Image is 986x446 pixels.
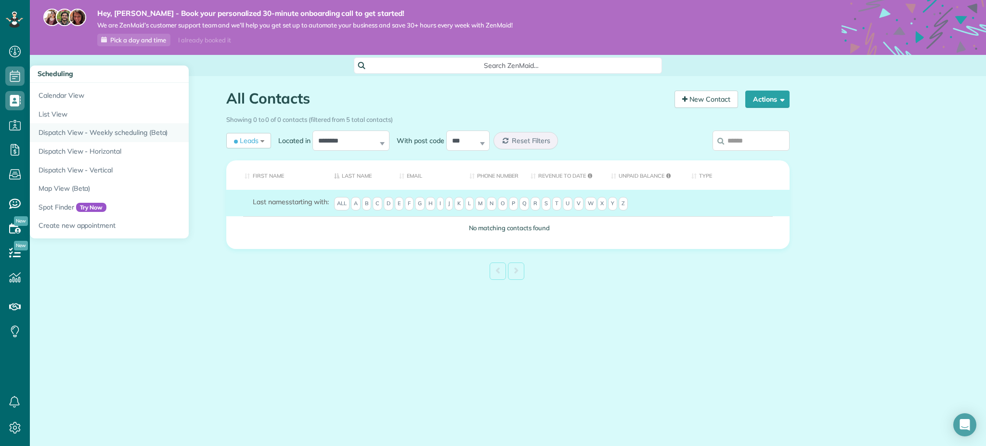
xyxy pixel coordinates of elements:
[97,9,513,18] strong: Hey, [PERSON_NAME] - Book your personalized 30-minute onboarding call to get started!
[30,142,271,161] a: Dispatch View - Horizontal
[14,216,28,226] span: New
[462,160,523,190] th: Phone number: activate to sort column ascending
[405,197,414,210] span: F
[30,123,271,142] a: Dispatch View - Weekly scheduling (Beta)
[389,136,446,145] label: With post code
[253,197,329,207] label: starting with:
[334,197,350,210] span: All
[437,197,444,210] span: I
[475,197,485,210] span: M
[97,34,170,46] a: Pick a day and time
[415,197,425,210] span: G
[392,160,462,190] th: Email: activate to sort column ascending
[271,136,312,145] label: Located in
[684,160,790,190] th: Type: activate to sort column ascending
[351,197,361,210] span: A
[574,197,584,210] span: V
[30,83,271,105] a: Calendar View
[487,197,496,210] span: N
[953,413,976,436] div: Open Intercom Messenger
[597,197,607,210] span: X
[426,197,435,210] span: H
[395,197,403,210] span: E
[519,197,529,210] span: Q
[362,197,371,210] span: B
[585,197,597,210] span: W
[552,197,561,210] span: T
[327,160,392,190] th: Last Name: activate to sort column descending
[172,34,236,46] div: I already booked it
[608,197,617,210] span: Y
[56,9,73,26] img: jorge-587dff0eeaa6aab1f244e6dc62b8924c3b6ad411094392a53c71c6c4a576187d.jpg
[373,197,382,210] span: C
[30,105,271,124] a: List View
[542,197,551,210] span: S
[531,197,540,210] span: R
[465,197,474,210] span: L
[445,197,453,210] span: J
[509,197,518,210] span: P
[76,203,107,212] span: Try Now
[14,241,28,250] span: New
[226,111,790,124] div: Showing 0 to 0 of 0 contacts (filtered from 5 total contacts)
[563,197,572,210] span: U
[43,9,61,26] img: maria-72a9807cf96188c08ef61303f053569d2e2a8a1cde33d635c8a3ac13582a053d.jpg
[110,36,166,44] span: Pick a day and time
[454,197,464,210] span: K
[232,136,259,145] span: Leads
[38,69,73,78] span: Scheduling
[498,197,507,210] span: O
[512,136,551,145] span: Reset Filters
[226,91,667,106] h1: All Contacts
[253,197,289,206] span: Last names
[619,197,628,210] span: Z
[523,160,604,190] th: Revenue to Date: activate to sort column ascending
[226,160,327,190] th: First Name: activate to sort column ascending
[30,216,271,238] a: Create new appointment
[226,216,790,240] td: No matching contacts found
[97,21,513,29] span: We are ZenMaid’s customer support team and we’ll help you get set up to automate your business an...
[745,91,790,108] button: Actions
[69,9,86,26] img: michelle-19f622bdf1676172e81f8f8fba1fb50e276960ebfe0243fe18214015130c80e4.jpg
[384,197,393,210] span: D
[30,161,271,180] a: Dispatch View - Vertical
[675,91,738,108] a: New Contact
[30,179,271,198] a: Map View (Beta)
[30,198,271,217] a: Spot FinderTry Now
[604,160,684,190] th: Unpaid Balance: activate to sort column ascending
